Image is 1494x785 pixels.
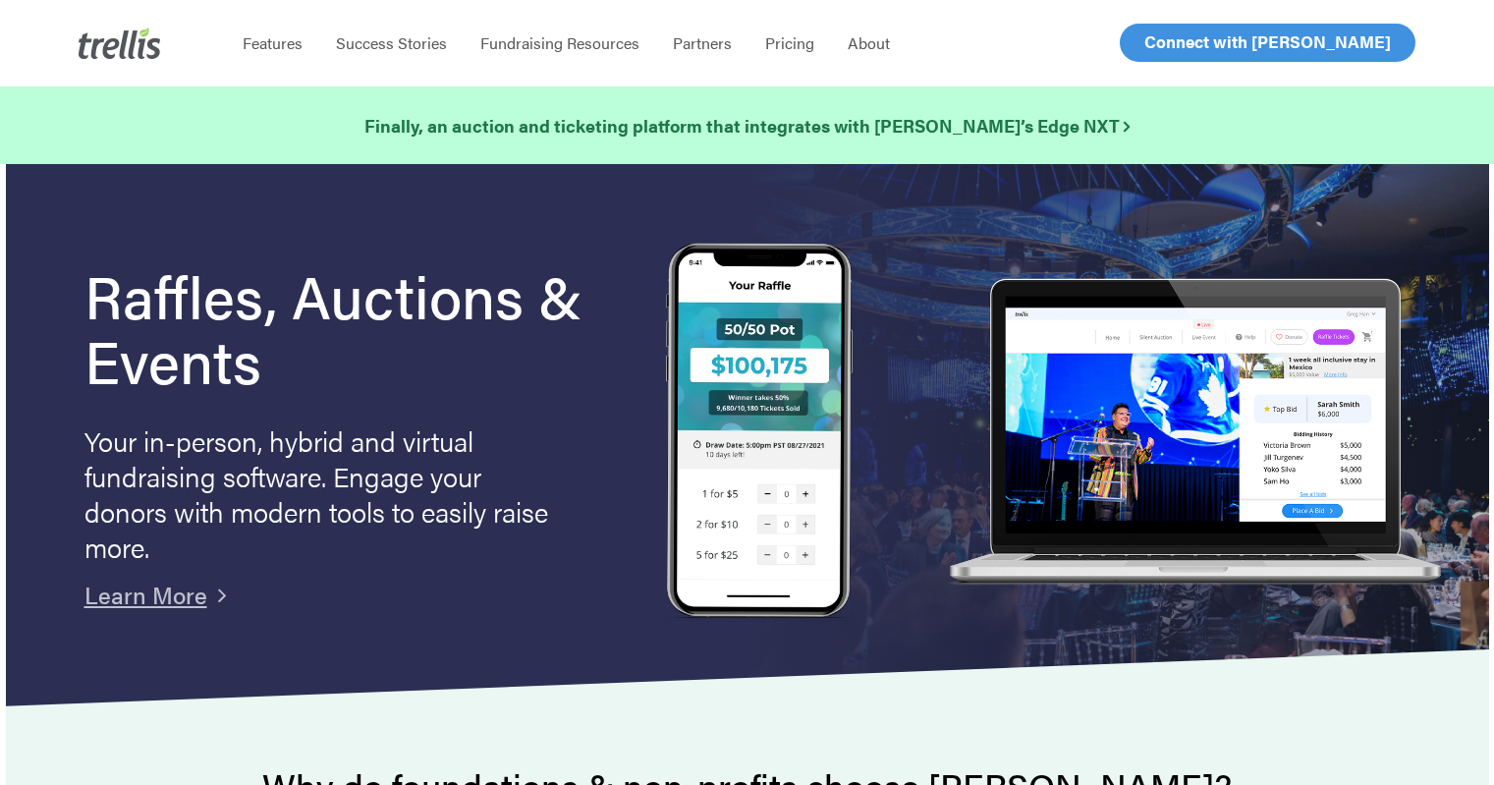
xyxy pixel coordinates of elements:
a: Success Stories [319,33,464,53]
img: rafflelaptop_mac_optim.png [939,278,1450,587]
a: Partners [656,33,748,53]
h1: Raffles, Auctions & Events [84,262,607,392]
a: Learn More [84,578,207,611]
strong: Finally, an auction and ticketing platform that integrates with [PERSON_NAME]’s Edge NXT [364,113,1130,138]
a: Pricing [748,33,831,53]
a: About [831,33,907,53]
span: Partners [673,31,732,54]
p: Your in-person, hybrid and virtual fundraising software. Engage your donors with modern tools to ... [84,422,556,564]
img: Trellis [79,28,161,59]
a: Features [226,33,319,53]
img: Trellis Raffles, Auctions and Event Fundraising [666,243,853,623]
span: Fundraising Resources [480,31,639,54]
a: Finally, an auction and ticketing platform that integrates with [PERSON_NAME]’s Edge NXT [364,112,1130,140]
a: Connect with [PERSON_NAME] [1120,24,1415,62]
span: Pricing [765,31,814,54]
span: About [848,31,890,54]
span: Features [243,31,303,54]
a: Fundraising Resources [464,33,656,53]
span: Success Stories [336,31,447,54]
span: Connect with [PERSON_NAME] [1144,29,1391,53]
